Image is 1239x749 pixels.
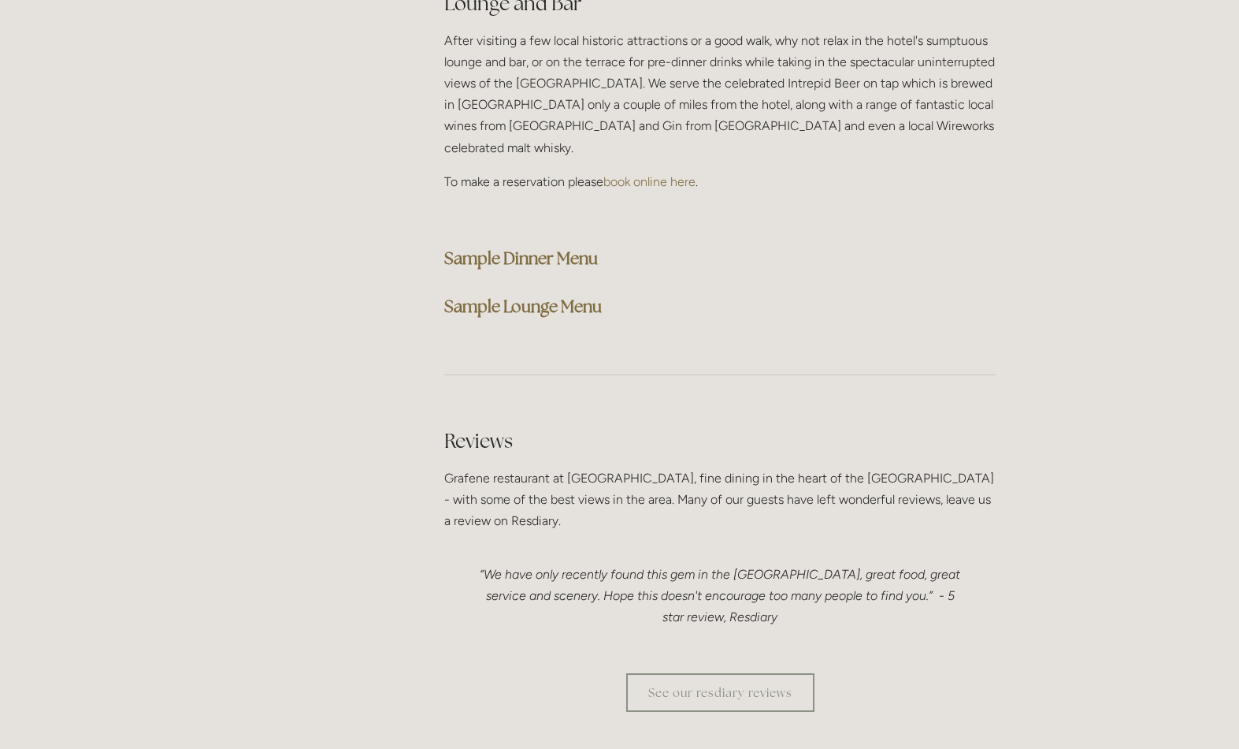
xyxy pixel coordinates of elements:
a: See our resdiary reviews [626,673,814,712]
p: Grafene restaurant at [GEOGRAPHIC_DATA], fine dining in the heart of the [GEOGRAPHIC_DATA] - with... [444,468,996,532]
a: book online here [603,174,696,189]
p: After visiting a few local historic attractions or a good walk, why not relax in the hotel's sump... [444,30,996,158]
p: To make a reservation please . [444,171,996,192]
h2: Reviews [444,427,996,455]
p: “We have only recently found this gem in the [GEOGRAPHIC_DATA], great food, great service and sce... [476,564,965,628]
a: Sample Dinner Menu [444,248,598,269]
a: Sample Lounge Menu [444,296,602,317]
